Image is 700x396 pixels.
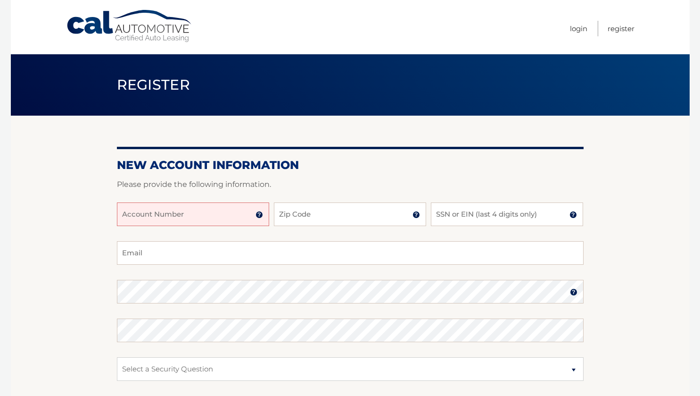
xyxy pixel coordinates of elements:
p: Please provide the following information. [117,178,584,191]
span: Register [117,76,190,93]
input: Account Number [117,202,269,226]
a: Cal Automotive [66,9,193,43]
img: tooltip.svg [255,211,263,219]
a: Register [608,21,634,36]
h2: New Account Information [117,158,584,172]
input: SSN or EIN (last 4 digits only) [431,202,583,226]
img: tooltip.svg [412,211,420,219]
input: Email [117,241,584,265]
img: tooltip.svg [570,288,577,296]
a: Login [570,21,587,36]
img: tooltip.svg [569,211,577,219]
input: Zip Code [274,202,426,226]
